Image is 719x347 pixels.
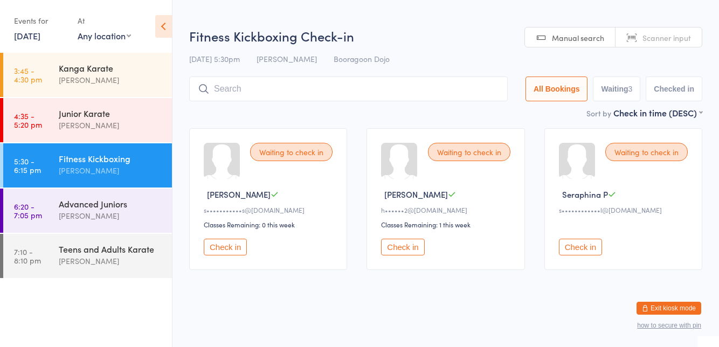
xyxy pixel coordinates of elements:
[204,239,247,255] button: Check in
[59,198,163,210] div: Advanced Juniors
[59,107,163,119] div: Junior Karate
[637,302,701,315] button: Exit kiosk mode
[3,98,172,142] a: 4:35 -5:20 pmJunior Karate[PERSON_NAME]
[59,210,163,222] div: [PERSON_NAME]
[204,220,336,229] div: Classes Remaining: 0 this week
[14,157,41,174] time: 5:30 - 6:15 pm
[381,239,424,255] button: Check in
[381,220,513,229] div: Classes Remaining: 1 this week
[59,243,163,255] div: Teens and Adults Karate
[586,108,611,119] label: Sort by
[334,53,390,64] span: Booragoon Dojo
[78,30,131,41] div: Any location
[59,255,163,267] div: [PERSON_NAME]
[3,234,172,278] a: 7:10 -8:10 pmTeens and Adults Karate[PERSON_NAME]
[559,239,602,255] button: Check in
[3,189,172,233] a: 6:20 -7:05 pmAdvanced Juniors[PERSON_NAME]
[428,143,510,161] div: Waiting to check in
[381,205,513,214] div: h••••••2@[DOMAIN_NAME]
[593,77,640,101] button: Waiting3
[59,74,163,86] div: [PERSON_NAME]
[59,164,163,177] div: [PERSON_NAME]
[14,12,67,30] div: Events for
[207,189,271,200] span: [PERSON_NAME]
[14,112,42,129] time: 4:35 - 5:20 pm
[3,53,172,97] a: 3:45 -4:30 pmKanga Karate[PERSON_NAME]
[257,53,317,64] span: [PERSON_NAME]
[613,107,702,119] div: Check in time (DESC)
[204,205,336,214] div: s•••••••••••s@[DOMAIN_NAME]
[189,77,508,101] input: Search
[3,143,172,188] a: 5:30 -6:15 pmFitness Kickboxing[PERSON_NAME]
[14,202,42,219] time: 6:20 - 7:05 pm
[526,77,588,101] button: All Bookings
[559,205,691,214] div: s••••••••••••l@[DOMAIN_NAME]
[642,32,691,43] span: Scanner input
[14,66,42,84] time: 3:45 - 4:30 pm
[59,119,163,131] div: [PERSON_NAME]
[628,85,633,93] div: 3
[189,53,240,64] span: [DATE] 5:30pm
[562,189,608,200] span: Seraphina P
[637,322,701,329] button: how to secure with pin
[59,62,163,74] div: Kanga Karate
[384,189,448,200] span: [PERSON_NAME]
[189,27,702,45] h2: Fitness Kickboxing Check-in
[646,77,702,101] button: Checked in
[552,32,604,43] span: Manual search
[14,30,40,41] a: [DATE]
[605,143,688,161] div: Waiting to check in
[78,12,131,30] div: At
[59,152,163,164] div: Fitness Kickboxing
[250,143,333,161] div: Waiting to check in
[14,247,41,265] time: 7:10 - 8:10 pm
